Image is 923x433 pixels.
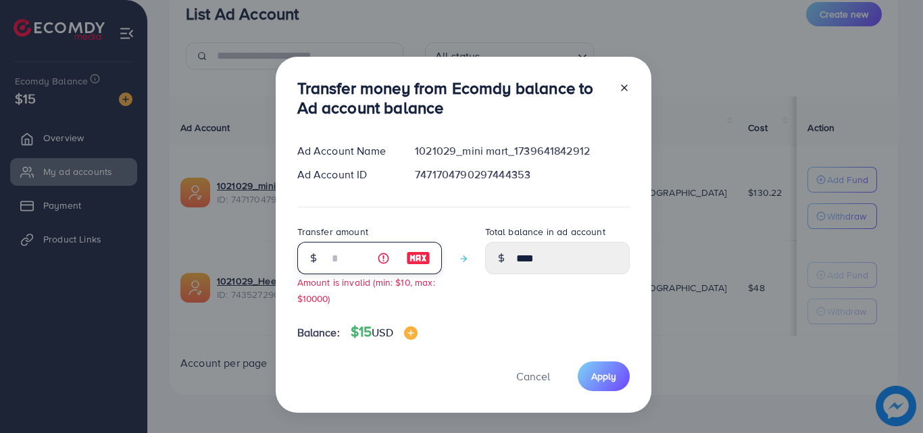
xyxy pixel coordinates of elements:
span: Cancel [516,369,550,384]
button: Apply [578,361,630,390]
button: Cancel [499,361,567,390]
div: Ad Account Name [286,143,405,159]
span: Apply [591,370,616,383]
small: Amount is invalid (min: $10, max: $10000) [297,276,435,304]
span: USD [372,325,393,340]
h3: Transfer money from Ecomdy balance to Ad account balance [297,78,608,118]
label: Transfer amount [297,225,368,238]
h4: $15 [351,324,418,340]
div: 7471704790297444353 [404,167,640,182]
span: Balance: [297,325,340,340]
label: Total balance in ad account [485,225,605,238]
div: Ad Account ID [286,167,405,182]
div: 1021029_mini mart_1739641842912 [404,143,640,159]
img: image [406,250,430,266]
img: image [404,326,418,340]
